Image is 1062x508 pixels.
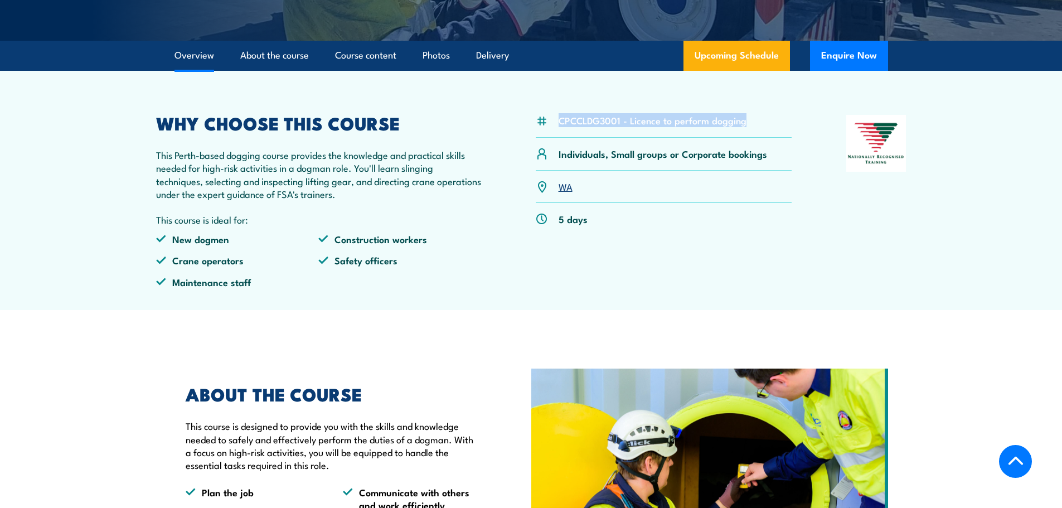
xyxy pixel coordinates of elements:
p: Individuals, Small groups or Corporate bookings [559,147,767,160]
p: This course is designed to provide you with the skills and knowledge needed to safely and effecti... [186,419,480,472]
img: Nationally Recognised Training logo. [846,115,906,172]
a: Overview [174,41,214,70]
a: WA [559,180,573,193]
a: Photos [423,41,450,70]
p: This course is ideal for: [156,213,482,226]
li: Safety officers [318,254,481,267]
li: New dogmen [156,233,319,245]
a: Upcoming Schedule [683,41,790,71]
li: Crane operators [156,254,319,267]
a: About the course [240,41,309,70]
a: Course content [335,41,396,70]
h2: WHY CHOOSE THIS COURSE [156,115,482,130]
h2: ABOUT THE COURSE [186,386,480,401]
li: Construction workers [318,233,481,245]
a: Delivery [476,41,509,70]
button: Enquire Now [810,41,888,71]
li: Maintenance staff [156,275,319,288]
p: This Perth-based dogging course provides the knowledge and practical skills needed for high-risk ... [156,148,482,201]
li: CPCCLDG3001 - Licence to perform dogging [559,114,746,127]
p: 5 days [559,212,588,225]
